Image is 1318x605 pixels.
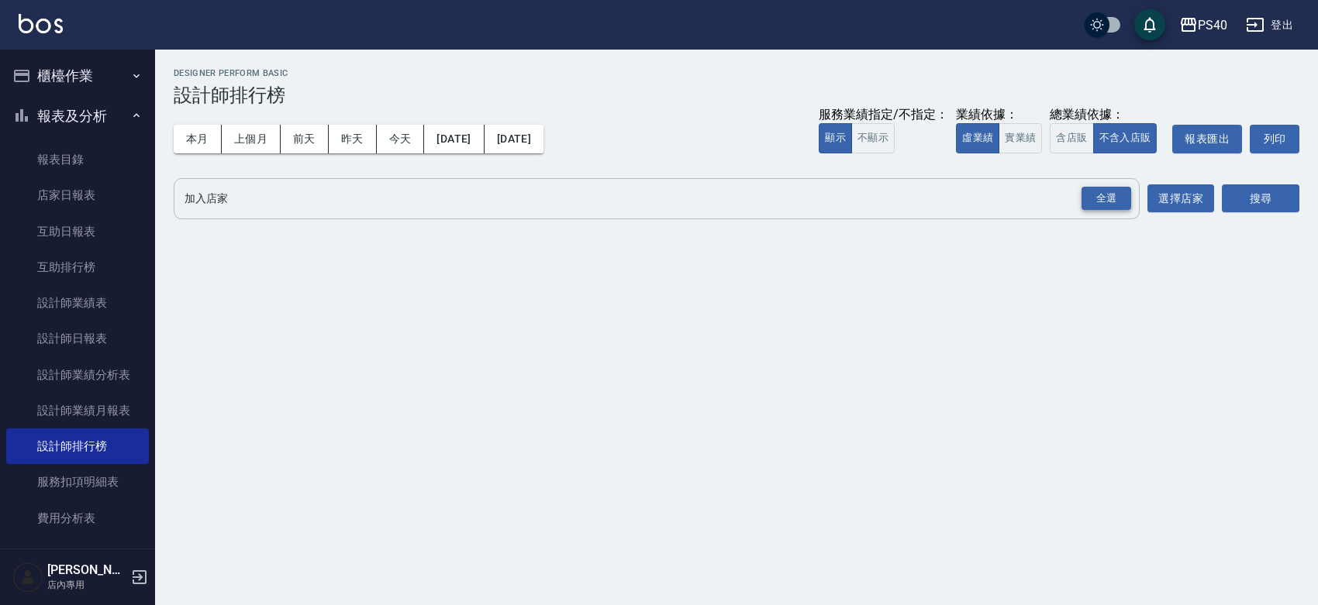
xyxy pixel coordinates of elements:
[1082,187,1131,211] div: 全選
[281,125,329,153] button: 前天
[6,321,149,356] a: 設計師日報表
[1198,15,1227,35] div: PS40
[1173,9,1233,41] button: PS40
[6,357,149,393] a: 設計師業績分析表
[6,96,149,136] button: 報表及分析
[819,107,948,123] div: 服務業績指定/不指定：
[329,125,377,153] button: 昨天
[6,428,149,464] a: 設計師排行榜
[47,562,126,578] h5: [PERSON_NAME]
[1078,184,1134,214] button: Open
[1050,123,1093,153] button: 含店販
[1147,184,1214,213] button: 選擇店家
[174,84,1299,106] h3: 設計師排行榜
[485,125,543,153] button: [DATE]
[377,125,425,153] button: 今天
[6,142,149,177] a: 報表目錄
[174,125,222,153] button: 本月
[1050,107,1164,123] div: 總業績依據：
[6,249,149,285] a: 互助排行榜
[819,123,852,153] button: 顯示
[6,177,149,213] a: 店家日報表
[6,464,149,500] a: 服務扣項明細表
[181,185,1109,212] input: 店家名稱
[6,56,149,96] button: 櫃檯作業
[6,214,149,249] a: 互助日報表
[1134,9,1165,40] button: save
[47,578,126,592] p: 店內專用
[956,123,999,153] button: 虛業績
[6,393,149,428] a: 設計師業績月報表
[6,285,149,321] a: 設計師業績表
[956,107,1042,123] div: 業績依據：
[222,125,281,153] button: 上個月
[851,123,895,153] button: 不顯示
[1093,123,1158,153] button: 不含入店販
[424,125,484,153] button: [DATE]
[999,123,1042,153] button: 實業績
[1240,11,1299,40] button: 登出
[6,542,149,583] button: 客戶管理
[6,500,149,536] a: 費用分析表
[19,14,63,33] img: Logo
[1172,125,1242,153] button: 報表匯出
[12,562,43,593] img: Person
[1250,125,1299,153] button: 列印
[174,68,1299,78] h2: Designer Perform Basic
[1222,184,1299,213] button: 搜尋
